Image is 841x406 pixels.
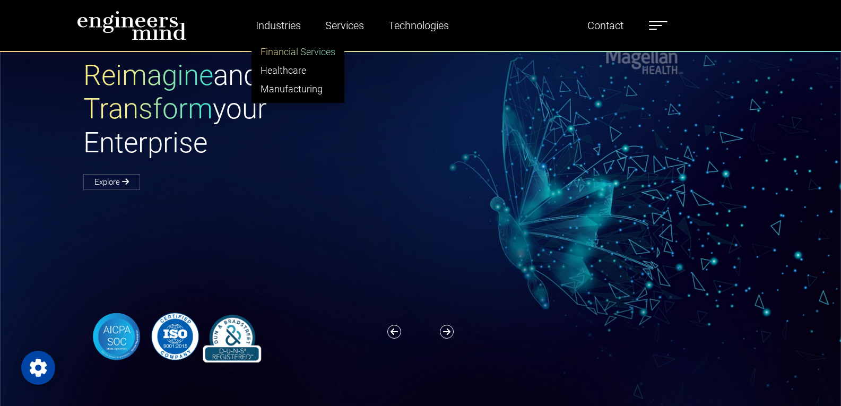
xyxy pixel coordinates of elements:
[83,59,213,92] span: Reimagine
[77,11,186,40] img: logo
[252,42,344,61] a: Financial Services
[83,59,421,160] h1: and your Enterprise
[83,92,213,125] span: Transform
[321,13,368,38] a: Services
[384,13,453,38] a: Technologies
[252,38,344,103] ul: Industries
[83,174,140,190] a: Explore
[252,80,344,98] a: Manufacturing
[252,61,344,80] a: Healthcare
[83,310,266,362] img: banner-logo
[583,13,628,38] a: Contact
[252,13,305,38] a: Industries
